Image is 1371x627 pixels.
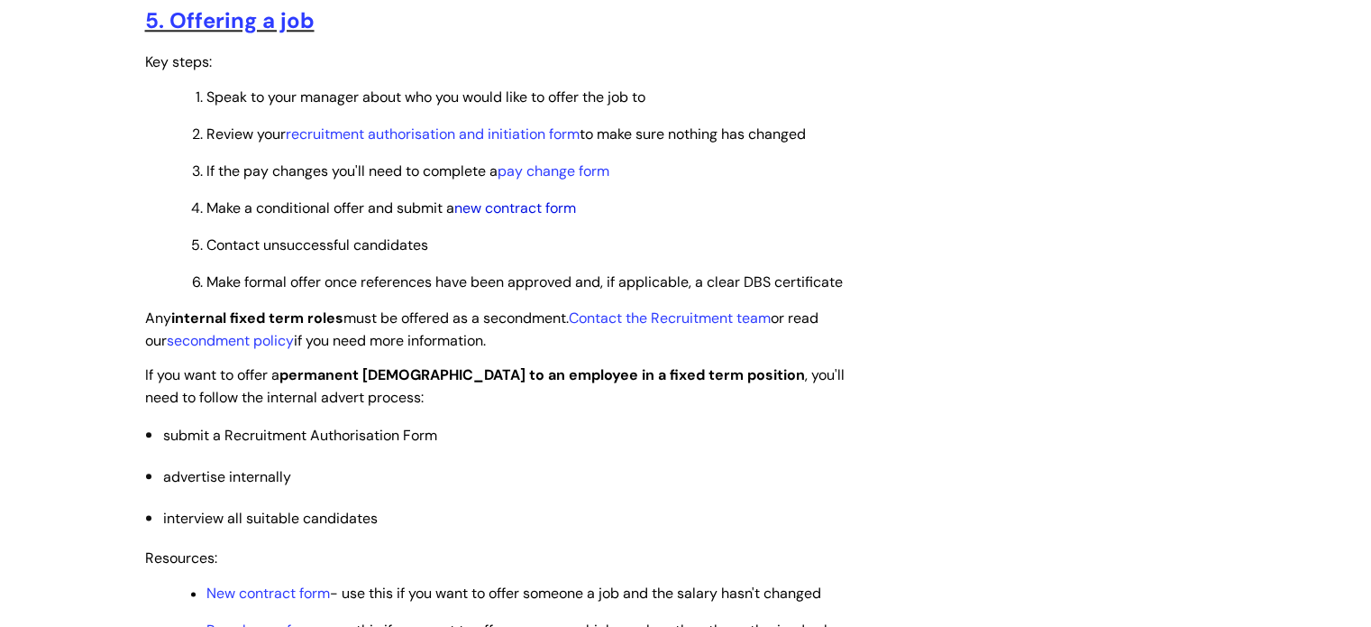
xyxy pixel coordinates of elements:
[206,161,609,180] span: If the pay changes you'll need to complete a
[206,198,576,217] span: Make a conditional offer and submit a
[498,161,609,180] a: pay change form
[145,6,315,34] a: 5. Offering a job
[206,584,821,603] span: - use this if you want to offer someone a job and the salary hasn't changed
[171,309,343,327] strong: internal fixed term roles
[163,467,291,486] span: advertise internally
[569,309,771,327] a: Contact the Recruitment team
[145,309,818,350] span: Any must be offered as a secondment. or read our if you need more information.
[163,426,437,445] span: submit a Recruitment Authorisation Form
[167,331,294,350] a: secondment policy
[145,365,845,407] span: If you want to offer a , you'll need to follow the internal advert process:
[145,549,217,567] span: Resources:
[163,509,378,528] span: interview all suitable candidates
[145,52,212,71] span: Key steps:
[206,272,843,291] span: Make formal offer once references have been approved and, if applicable, a clear DBS certificate
[454,198,576,217] a: new contract form
[206,235,428,254] span: Contact unsuccessful candidates
[206,124,806,143] span: Review your to make sure nothing has changed
[206,584,330,603] a: New contract form
[206,88,645,106] span: Speak to your manager about who you would like to offer the job to
[286,124,580,143] a: recruitment authorisation and initiation form
[279,365,805,384] strong: permanent [DEMOGRAPHIC_DATA] to an employee in a fixed term position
